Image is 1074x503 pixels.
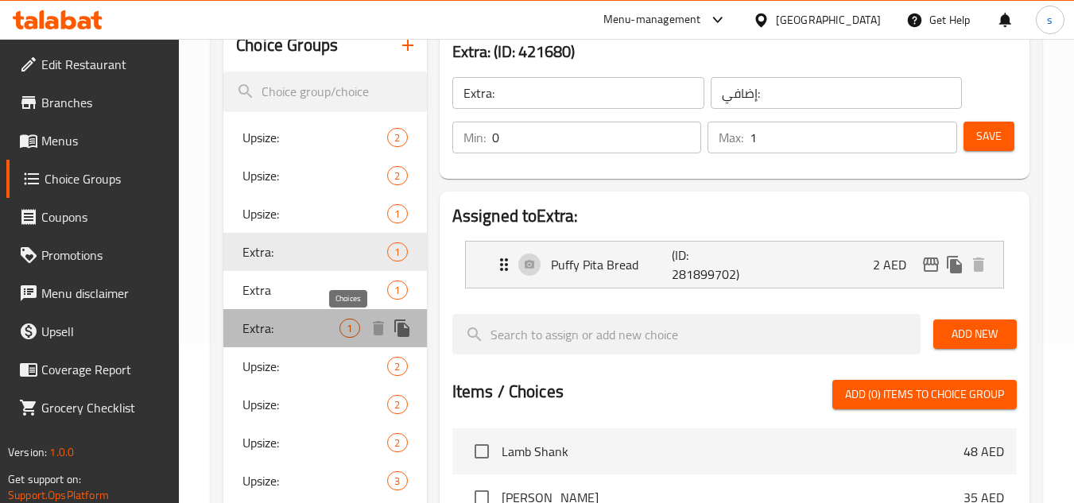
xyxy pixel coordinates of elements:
div: Choices [387,471,407,490]
div: Choices [387,395,407,414]
div: Choices [387,357,407,376]
div: Menu-management [603,10,701,29]
div: Choices [387,433,407,452]
div: Choices [387,128,407,147]
a: Coupons [6,198,180,236]
button: Add New [933,319,1017,349]
div: Upsize:2 [223,347,426,385]
h2: Assigned to Extra: [452,204,1017,228]
div: Upsize:2 [223,118,426,157]
span: Branches [41,93,167,112]
span: Upsize: [242,395,387,414]
div: Extra:1 [223,233,426,271]
a: Promotions [6,236,180,274]
div: [GEOGRAPHIC_DATA] [776,11,881,29]
span: Menu disclaimer [41,284,167,303]
span: Coverage Report [41,360,167,379]
input: search [452,314,921,354]
span: 1 [388,283,406,298]
h3: Extra: (ID: 421680) [452,39,1017,64]
a: Upsell [6,312,180,350]
button: delete [967,253,991,277]
li: Expand [452,234,1017,295]
button: duplicate [390,316,414,340]
p: Max: [719,128,743,147]
div: Upsize:1 [223,195,426,233]
span: 2 [388,168,406,184]
span: Promotions [41,246,167,265]
span: Lamb Shank [502,442,963,461]
input: search [223,72,426,112]
p: 2 AED [873,255,919,274]
a: Menu disclaimer [6,274,180,312]
span: Edit Restaurant [41,55,167,74]
span: Save [976,126,1002,146]
button: duplicate [943,253,967,277]
span: Choice Groups [45,169,167,188]
span: Upsell [41,322,167,341]
div: Choices [387,204,407,223]
button: delete [366,316,390,340]
a: Edit Restaurant [6,45,180,83]
div: Expand [466,242,1003,288]
span: s [1047,11,1053,29]
h2: Items / Choices [452,380,564,404]
div: Choices [387,242,407,261]
span: Menus [41,131,167,150]
span: Upsize: [242,357,387,376]
span: Extra: [242,242,387,261]
span: Version: [8,442,47,462]
span: Upsize: [242,128,387,147]
span: 1 [340,321,359,336]
div: Choices [387,166,407,185]
span: Extra: [242,319,339,338]
a: Menus [6,122,180,160]
button: Save [963,122,1014,151]
span: Add (0) items to choice group [845,385,1004,404]
span: 1 [388,245,406,260]
span: 1 [388,207,406,222]
span: Add New [946,324,1004,344]
a: Grocery Checklist [6,389,180,427]
p: Puffy Pita Bread [551,255,673,274]
span: 2 [388,130,406,145]
span: Grocery Checklist [41,398,167,417]
span: Get support on: [8,469,81,489]
span: Upsize: [242,166,387,185]
p: (ID: 281899702) [672,246,753,284]
a: Branches [6,83,180,122]
span: 2 [388,435,406,451]
div: Upsize:2 [223,424,426,462]
p: 48 AED [963,442,1004,461]
button: Add (0) items to choice group [832,380,1017,409]
span: Coupons [41,207,167,226]
span: Upsize: [242,433,387,452]
div: Choices [387,281,407,300]
span: 2 [388,359,406,374]
span: Upsize: [242,471,387,490]
div: Extra1 [223,271,426,309]
span: 1.0.0 [49,442,74,462]
p: Min: [463,128,486,147]
a: Coverage Report [6,350,180,389]
div: Extra:1deleteduplicate [223,309,426,347]
span: 3 [388,474,406,489]
span: Extra [242,281,387,300]
div: Upsize:3 [223,462,426,500]
span: 2 [388,397,406,412]
a: Choice Groups [6,160,180,198]
button: edit [919,253,943,277]
div: Upsize:2 [223,157,426,195]
div: Upsize:2 [223,385,426,424]
span: Upsize: [242,204,387,223]
h2: Choice Groups [236,33,338,57]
